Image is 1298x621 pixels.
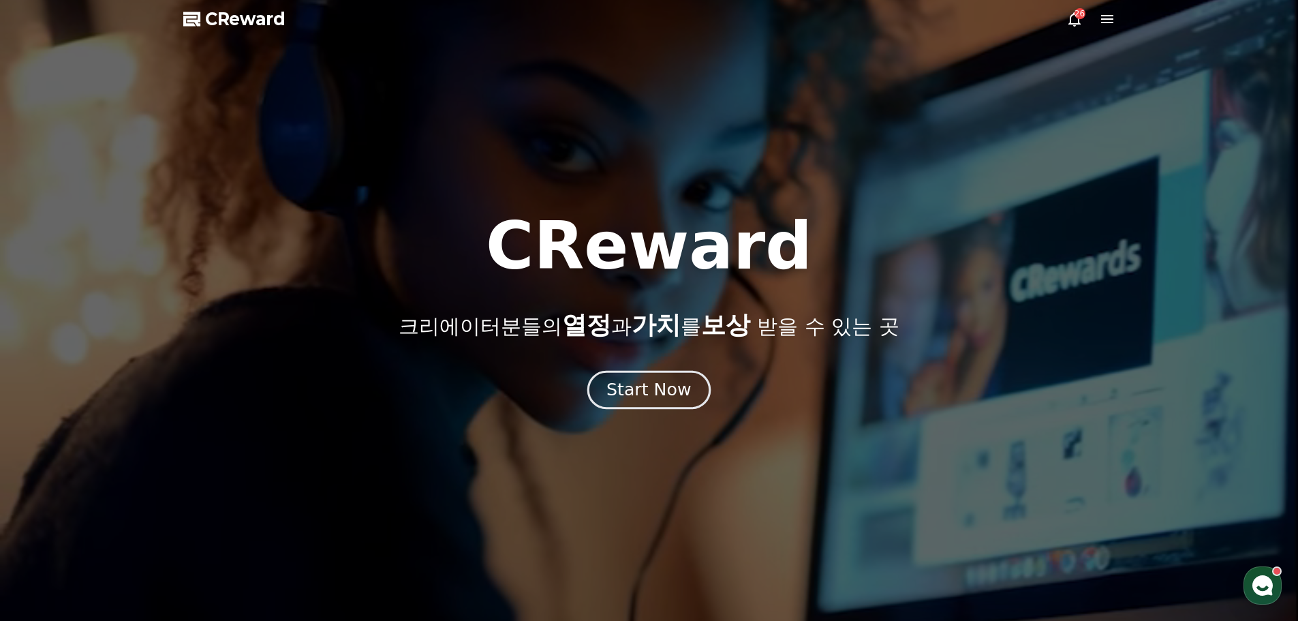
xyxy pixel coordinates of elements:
span: 가치 [632,311,681,339]
a: 홈 [4,432,90,466]
button: Start Now [587,370,711,409]
p: 크리에이터분들의 과 를 받을 수 있는 곳 [399,312,899,339]
span: 대화 [125,453,141,464]
a: 설정 [176,432,262,466]
span: CReward [205,8,285,30]
a: 대화 [90,432,176,466]
span: 홈 [43,453,51,464]
span: 설정 [211,453,227,464]
span: 보상 [701,311,750,339]
div: 26 [1075,8,1085,19]
span: 열정 [562,311,611,339]
a: 26 [1066,11,1083,27]
a: Start Now [590,385,708,398]
div: Start Now [606,378,691,402]
a: CReward [183,8,285,30]
h1: CReward [486,213,812,279]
